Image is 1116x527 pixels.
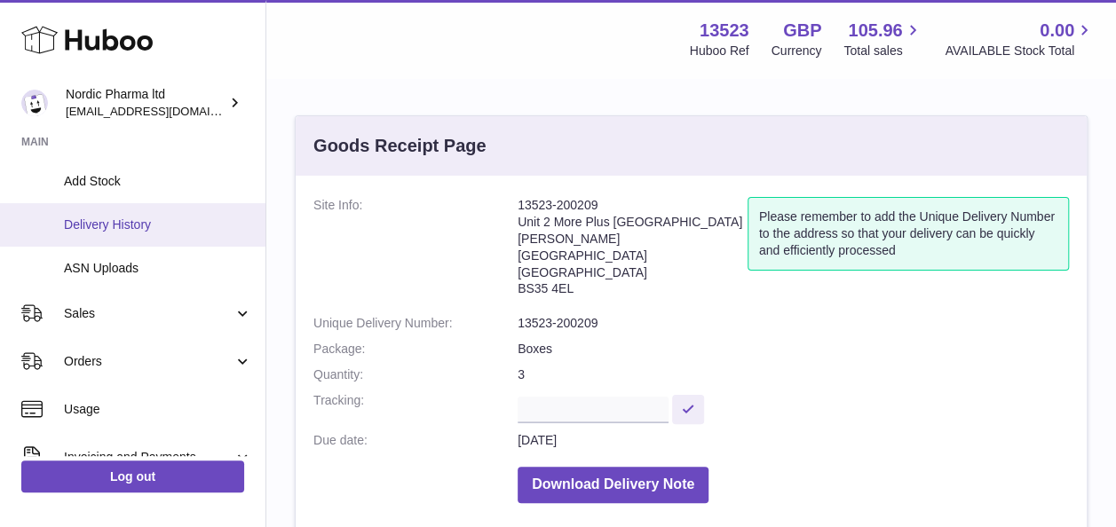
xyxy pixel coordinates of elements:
a: 0.00 AVAILABLE Stock Total [945,19,1095,59]
strong: GBP [783,19,821,43]
span: Usage [64,401,252,418]
span: Sales [64,305,233,322]
dt: Package: [313,341,518,358]
dt: Site Info: [313,197,518,306]
dd: Boxes [518,341,1069,358]
div: Nordic Pharma ltd [66,86,226,120]
span: ASN Uploads [64,260,252,277]
span: Delivery History [64,216,252,233]
span: [EMAIL_ADDRESS][DOMAIN_NAME] [66,104,261,118]
dt: Due date: [313,432,518,449]
span: Add Stock [64,173,252,190]
div: Huboo Ref [690,43,749,59]
span: AVAILABLE Stock Total [945,43,1095,59]
div: Please remember to add the Unique Delivery Number to the address so that your delivery can be qui... [748,197,1069,271]
img: internalAdmin-13523@internal.huboo.com [21,90,48,116]
span: Invoicing and Payments [64,449,233,466]
a: Log out [21,460,244,492]
button: Download Delivery Note [518,467,708,503]
dd: 13523-200209 [518,315,1069,332]
dt: Quantity: [313,366,518,383]
div: Currency [772,43,822,59]
span: 105.96 [848,19,902,43]
a: 105.96 Total sales [843,19,922,59]
span: 0.00 [1040,19,1074,43]
span: Total sales [843,43,922,59]
dt: Tracking: [313,392,518,423]
h3: Goods Receipt Page [313,134,487,158]
dt: Unique Delivery Number: [313,315,518,332]
address: 13523-200209 Unit 2 More Plus [GEOGRAPHIC_DATA] [PERSON_NAME][GEOGRAPHIC_DATA] [GEOGRAPHIC_DATA] ... [518,197,748,306]
strong: 13523 [700,19,749,43]
dd: [DATE] [518,432,1069,449]
span: Orders [64,353,233,370]
dd: 3 [518,366,1069,383]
